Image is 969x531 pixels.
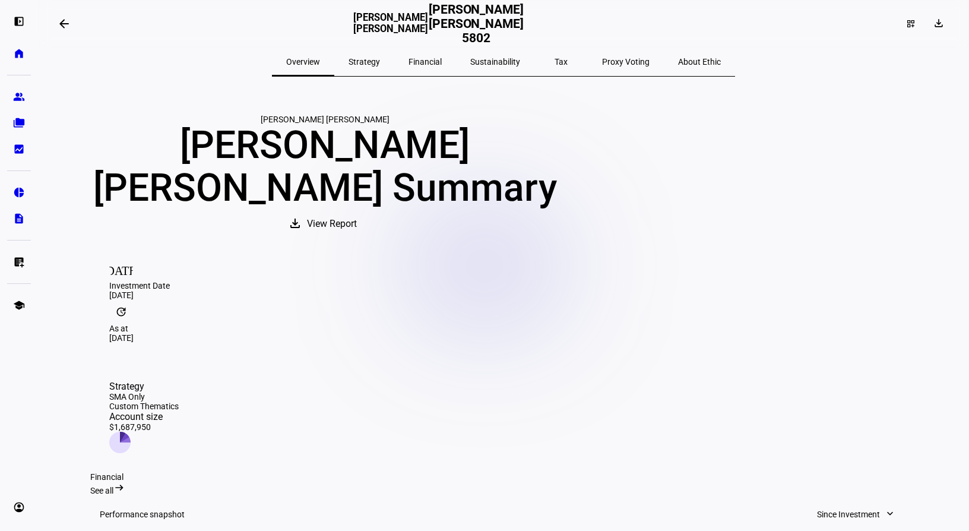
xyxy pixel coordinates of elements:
[7,42,31,65] a: home
[7,207,31,230] a: description
[13,117,25,129] eth-mat-symbol: folder_copy
[7,181,31,204] a: pie_chart
[13,48,25,59] eth-mat-symbol: home
[109,281,898,290] div: Investment Date
[817,502,880,526] span: Since Investment
[349,58,380,66] span: Strategy
[109,257,133,281] mat-icon: [DATE]
[109,422,179,432] div: $1,687,950
[109,300,133,324] mat-icon: update
[805,502,907,526] button: Since Investment
[470,58,520,66] span: Sustainability
[13,91,25,103] eth-mat-symbol: group
[276,210,373,238] button: View Report
[13,187,25,198] eth-mat-symbol: pie_chart
[13,256,25,268] eth-mat-symbol: list_alt_add
[13,15,25,27] eth-mat-symbol: left_panel_open
[90,124,559,210] div: [PERSON_NAME] [PERSON_NAME] Summary
[307,210,357,238] span: View Report
[109,324,898,333] div: As at
[57,17,71,31] mat-icon: arrow_backwards
[678,58,721,66] span: About Ethic
[13,299,25,311] eth-mat-symbol: school
[7,137,31,161] a: bid_landscape
[90,486,113,495] span: See all
[109,381,179,392] div: Strategy
[602,58,650,66] span: Proxy Voting
[109,333,898,343] div: [DATE]
[7,85,31,109] a: group
[13,213,25,225] eth-mat-symbol: description
[13,143,25,155] eth-mat-symbol: bid_landscape
[100,510,185,519] h3: Performance snapshot
[109,290,898,300] div: [DATE]
[7,111,31,135] a: folder_copy
[555,58,568,66] span: Tax
[288,216,302,230] mat-icon: download
[109,402,179,411] div: Custom Thematics
[408,58,442,66] span: Financial
[428,2,524,45] h2: [PERSON_NAME] [PERSON_NAME] 5802
[109,411,179,422] div: Account size
[906,19,916,29] mat-icon: dashboard_customize
[353,12,428,44] h3: [PERSON_NAME] [PERSON_NAME]
[90,115,559,124] div: [PERSON_NAME] [PERSON_NAME]
[13,501,25,513] eth-mat-symbol: account_circle
[90,472,917,482] div: Financial
[884,508,896,520] mat-icon: expand_more
[109,392,179,402] div: SMA Only
[286,58,320,66] span: Overview
[933,17,945,29] mat-icon: download
[113,482,125,494] mat-icon: arrow_right_alt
